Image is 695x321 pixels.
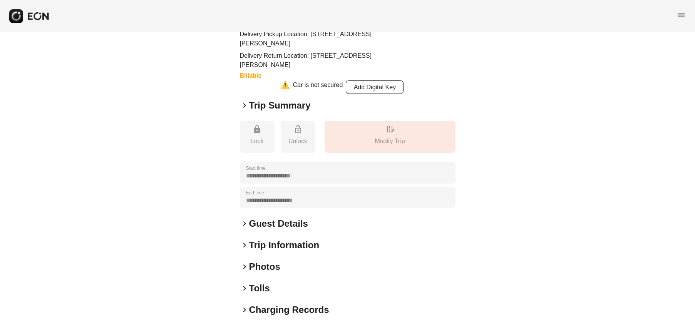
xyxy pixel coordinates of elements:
h2: Guest Details [249,217,308,230]
span: keyboard_arrow_right [240,101,249,110]
h2: Photos [249,261,280,273]
span: keyboard_arrow_right [240,284,249,293]
h2: Charging Records [249,304,329,316]
span: keyboard_arrow_right [240,241,249,250]
h2: Tolls [249,282,270,294]
h3: Billable [240,71,397,80]
span: keyboard_arrow_right [240,262,249,271]
div: Car is not secured [293,80,343,94]
button: Add Digital Key [346,80,404,94]
span: keyboard_arrow_right [240,305,249,314]
h2: Trip Summary [249,99,311,112]
h2: Trip Information [249,239,320,251]
span: menu [677,10,686,20]
div: ⚠️ [280,80,290,94]
p: Delivery Return Location: [STREET_ADDRESS][PERSON_NAME] [240,51,397,70]
span: keyboard_arrow_right [240,219,249,228]
p: Delivery Pickup Location: [STREET_ADDRESS][PERSON_NAME] [240,30,397,48]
